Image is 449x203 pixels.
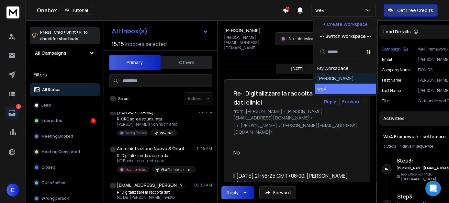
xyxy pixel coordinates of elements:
p: We4 CRO [160,131,173,136]
h1: [PERSON_NAME] [117,109,154,115]
p: from: [PERSON_NAME] <[PERSON_NAME][EMAIL_ADDRESS][DOMAIN_NAME]> [233,108,361,121]
span: 14 days in sequence [398,143,433,149]
a: 3 [6,107,18,119]
button: Reply [324,98,336,105]
button: Reply [221,186,254,199]
p: Last Name [382,88,401,93]
button: Interested1 [30,114,100,127]
h1: [PERSON_NAME] [224,27,261,34]
p: [PERSON_NAME]! Non mi chiamo [117,122,177,127]
p: Lead Details [383,28,411,35]
div: 1 [91,118,96,123]
p: 11:45 AM [197,146,212,151]
div: No [233,149,355,156]
p: [PERSON_NAME][EMAIL_ADDRESS][DOMAIN_NAME] [224,35,271,51]
span: Cmd + Shift + k [53,28,82,36]
span: 3 Steps [383,143,396,149]
p: First Name [382,78,401,83]
button: Campaign [382,47,408,52]
div: Forward [342,98,361,105]
button: All Status [30,83,100,96]
button: Others [161,55,212,70]
p: Wrong Person [125,130,146,135]
button: Forward [259,186,296,199]
p: R: Digitalizzare la raccolta dati [117,190,195,195]
div: Open Intercom Messenger [425,181,441,196]
p: Interested [41,118,62,123]
p: Company Name [382,67,410,73]
p: Out of office [41,180,65,186]
button: All Campaigns [30,47,100,60]
span: 14th, [GEOGRAPHIC_DATA] [401,172,436,181]
p: Meeting Booked [41,134,73,139]
p: R: CRO agile e strutturata [117,117,177,122]
button: All Inbox(s) [107,25,213,38]
button: Out of office [30,176,100,189]
p: 12:19 PM [197,109,212,115]
div: [PERSON_NAME] [317,75,354,82]
button: Sort by Sort A-Z [362,45,375,58]
h1: All Inbox(s) [112,28,148,34]
h3: Inboxes selected [125,40,167,48]
div: Il [DATE] 21:46:25 GMT+08:00, [PERSON_NAME] <[PERSON_NAME][EMAIL_ADDRESS][DOMAIN_NAME]> ha scritto: [233,172,355,195]
p: Wrong person [41,196,69,201]
div: Reply [227,189,239,196]
p: Press to check for shortcuts. [40,29,88,42]
button: Meeting Booked [30,130,100,143]
button: Closed [30,161,100,174]
p: 3 [16,104,21,109]
button: + Create Workspace [313,18,377,30]
p: title [382,98,389,104]
button: D [6,184,19,197]
p: NO Da: [PERSON_NAME] Inviato: [117,195,195,200]
p: All Status [42,87,61,92]
button: Primary [109,55,161,70]
p: + Create Workspace [323,21,368,28]
h1: [EMAIL_ADDRESS][PERSON_NAME][DOMAIN_NAME] [117,182,188,188]
h1: All Campaigns [35,50,66,56]
button: Tutorial [61,6,92,15]
button: Meeting Completed [30,145,100,158]
h1: Amministrazione Nuovo S.Orsola S.r.l. [117,145,188,152]
p: --- Switch Workspace --- [320,33,371,39]
div: we4 [317,86,327,92]
p: [DATE] [291,66,304,72]
p: Lead [41,103,51,108]
p: we4 [315,7,327,14]
h3: Filters [30,70,100,79]
p: We4 Framework - settembre [161,167,192,172]
p: 09:30 AM [194,183,212,188]
p: Email [382,57,392,62]
p: Not Interested [289,36,313,41]
label: Select [118,96,130,101]
p: Meeting Completed [41,149,80,154]
p: to: [PERSON_NAME] <[PERSON_NAME][EMAIL_ADDRESS][DOMAIN_NAME]> [233,122,361,135]
p: Campaign [382,47,401,52]
button: Get Free Credits [384,4,438,17]
div: My Workspace [317,65,349,72]
h1: Re: Digitalizzare la raccolta dati clinici [233,89,318,107]
p: NO Buongiorno. Le chiedo di [117,158,195,164]
span: 15 / 15 [112,40,124,48]
div: Onebox [37,6,283,15]
p: R: Digitalizzare la raccolta dati [117,153,195,158]
p: Closed [41,165,55,170]
button: Lead [30,99,100,112]
p: Not Interested [125,167,147,172]
p: Get Free Credits [397,7,433,14]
